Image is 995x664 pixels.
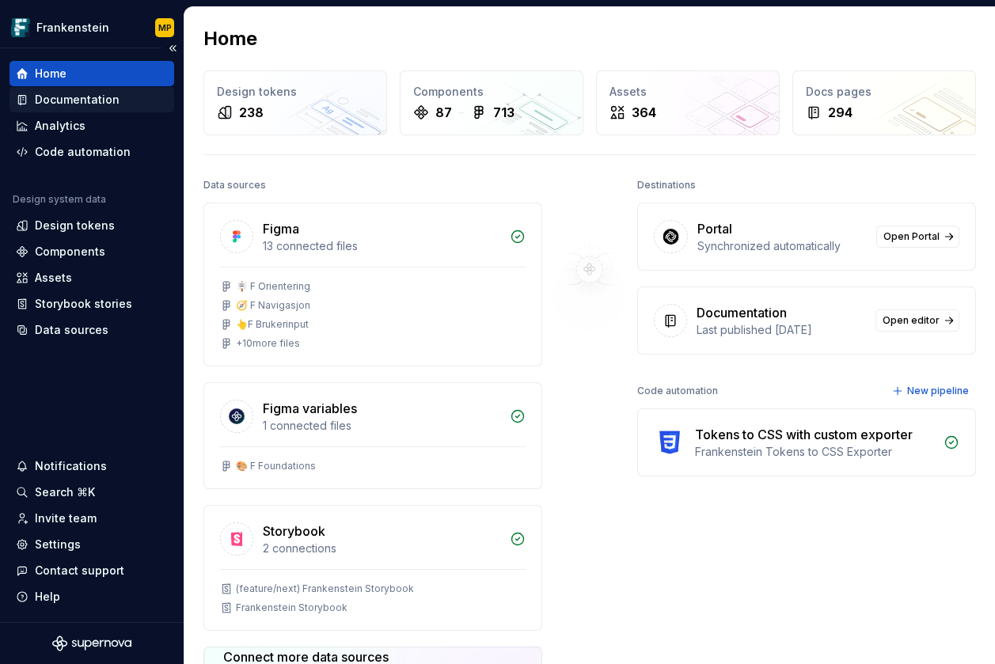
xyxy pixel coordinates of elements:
[35,563,124,579] div: Contact support
[217,84,374,100] div: Design tokens
[203,26,257,51] h2: Home
[637,380,718,402] div: Code automation
[907,385,969,397] span: New pipeline
[35,296,132,312] div: Storybook stories
[161,37,184,59] button: Collapse sidebar
[9,113,174,138] a: Analytics
[493,103,515,122] div: 713
[883,314,940,327] span: Open editor
[35,218,115,233] div: Design tokens
[236,280,310,293] div: 🪧 F Orientering
[632,103,656,122] div: 364
[203,70,387,135] a: Design tokens238
[36,20,109,36] div: Frankenstein
[236,318,309,331] div: 👆F Brukerinput
[236,299,310,312] div: 🧭 F Navigasjon
[9,213,174,238] a: Design tokens
[413,84,570,100] div: Components
[52,636,131,651] svg: Supernova Logo
[35,458,107,474] div: Notifications
[263,219,299,238] div: Figma
[263,238,500,254] div: 13 connected files
[35,244,105,260] div: Components
[9,87,174,112] a: Documentation
[35,589,60,605] div: Help
[239,103,264,122] div: 238
[9,61,174,86] a: Home
[876,226,959,248] a: Open Portal
[883,230,940,243] span: Open Portal
[35,322,108,338] div: Data sources
[9,291,174,317] a: Storybook stories
[9,532,174,557] a: Settings
[9,506,174,531] a: Invite team
[203,382,542,489] a: Figma variables1 connected files🎨 F Foundations
[236,337,300,350] div: + 10 more files
[697,238,867,254] div: Synchronized automatically
[158,21,172,34] div: MP
[887,380,976,402] button: New pipeline
[697,303,787,322] div: Documentation
[435,103,452,122] div: 87
[11,18,30,37] img: d720e2f0-216c-474b-bea5-031157028467.png
[695,425,913,444] div: Tokens to CSS with custom exporter
[9,558,174,583] button: Contact support
[596,70,780,135] a: Assets364
[697,219,732,238] div: Portal
[9,584,174,609] button: Help
[9,265,174,290] a: Assets
[35,92,120,108] div: Documentation
[9,239,174,264] a: Components
[9,139,174,165] a: Code automation
[263,522,325,541] div: Storybook
[806,84,963,100] div: Docs pages
[637,174,696,196] div: Destinations
[9,317,174,343] a: Data sources
[35,510,97,526] div: Invite team
[236,601,347,614] div: Frankenstein Storybook
[9,480,174,505] button: Search ⌘K
[610,84,766,100] div: Assets
[236,460,316,472] div: 🎨 F Foundations
[35,118,85,134] div: Analytics
[236,582,414,595] div: (feature/next) Frankenstein Storybook
[35,66,66,82] div: Home
[263,399,357,418] div: Figma variables
[695,444,934,460] div: Frankenstein Tokens to CSS Exporter
[203,203,542,366] a: Figma13 connected files🪧 F Orientering🧭 F Navigasjon👆F Brukerinput+10more files
[875,309,959,332] a: Open editor
[35,270,72,286] div: Assets
[203,174,266,196] div: Data sources
[263,418,500,434] div: 1 connected files
[9,453,174,479] button: Notifications
[3,10,180,44] button: FrankensteinMP
[697,322,866,338] div: Last published [DATE]
[13,193,106,206] div: Design system data
[400,70,583,135] a: Components87713
[35,484,95,500] div: Search ⌘K
[792,70,976,135] a: Docs pages294
[263,541,500,556] div: 2 connections
[35,144,131,160] div: Code automation
[203,505,542,631] a: Storybook2 connections(feature/next) Frankenstein StorybookFrankenstein Storybook
[35,537,81,552] div: Settings
[828,103,853,122] div: 294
